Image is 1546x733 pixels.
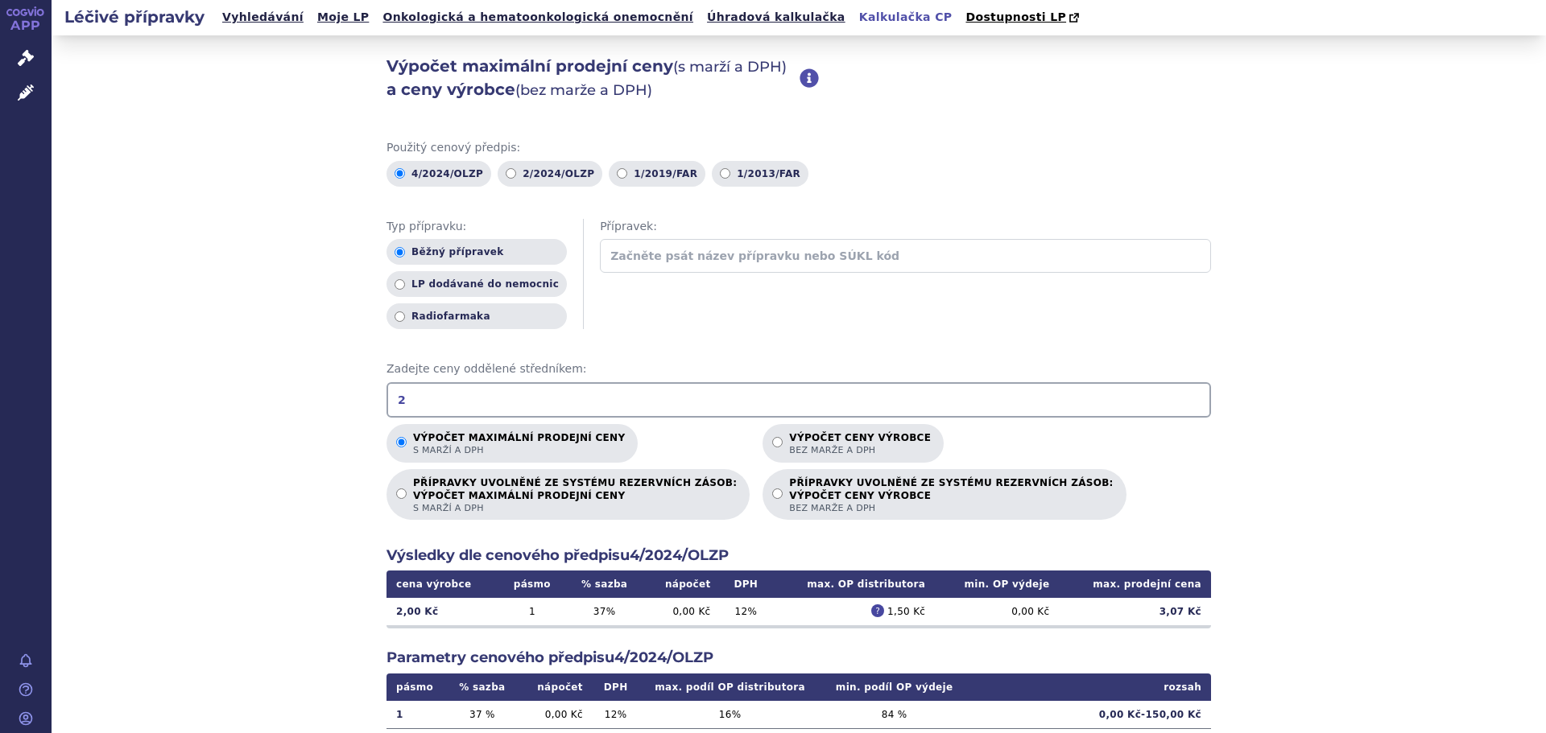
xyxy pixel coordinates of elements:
[395,247,405,257] input: Běžný přípravek
[386,570,498,598] th: cena výrobce
[1059,570,1211,598] th: max. prodejní cena
[968,701,1211,729] td: 0,00 Kč - 150,00 Kč
[386,598,498,625] td: 2,00 Kč
[593,673,639,701] th: DPH
[772,488,783,499] input: PŘÍPRAVKY UVOLNĚNÉ ZE SYSTÉMU REZERVNÍCH ZÁSOB:VÝPOČET CENY VÝROBCEbez marže a DPH
[961,6,1087,29] a: Dostupnosti LP
[498,570,565,598] th: pásmo
[789,477,1113,514] p: PŘÍPRAVKY UVOLNĚNÉ ZE SYSTÉMU REZERVNÍCH ZÁSOB:
[935,598,1059,625] td: 0,00 Kč
[517,673,592,701] th: nápočet
[498,598,565,625] td: 1
[617,168,627,179] input: 1/2019/FAR
[498,161,602,187] label: 2/2024/OLZP
[413,444,625,456] span: s marží a DPH
[771,570,935,598] th: max. OP distributora
[386,361,1211,377] span: Zadejte ceny oddělené středníkem:
[217,6,308,28] a: Vyhledávání
[821,701,968,729] td: 84 %
[386,161,491,187] label: 4/2024/OLZP
[593,701,639,729] td: 12 %
[935,570,1059,598] th: min. OP výdeje
[386,239,567,265] label: Běžný přípravek
[639,701,821,729] td: 16 %
[386,546,1211,566] h2: Výsledky dle cenového předpisu 4/2024/OLZP
[789,502,1113,514] span: bez marže a DPH
[395,168,405,179] input: 4/2024/OLZP
[386,140,1211,156] span: Použitý cenový předpis:
[643,598,721,625] td: 0,00 Kč
[378,6,698,28] a: Onkologická a hematoonkologická onemocnění
[609,161,705,187] label: 1/2019/FAR
[312,6,374,28] a: Moje LP
[413,432,625,456] p: Výpočet maximální prodejní ceny
[515,81,652,99] span: (bez marže a DPH)
[789,432,931,456] p: Výpočet ceny výrobce
[789,489,1113,502] strong: VÝPOČET CENY VÝROBCE
[413,489,737,502] strong: VÝPOČET MAXIMÁLNÍ PRODEJNÍ CENY
[517,701,592,729] td: 0,00 Kč
[413,502,737,514] span: s marží a DPH
[968,673,1211,701] th: rozsah
[854,6,957,28] a: Kalkulačka CP
[712,161,808,187] label: 1/2013/FAR
[789,444,931,456] span: bez marže a DPH
[600,219,1211,235] span: Přípravek:
[702,6,850,28] a: Úhradová kalkulačka
[386,382,1211,418] input: Zadejte ceny oddělené středníkem
[386,701,447,729] td: 1
[639,673,821,701] th: max. podíl OP distributora
[447,673,517,701] th: % sazba
[386,55,800,101] h2: Výpočet maximální prodejní ceny a ceny výrobce
[506,168,516,179] input: 2/2024/OLZP
[721,598,772,625] td: 12 %
[673,58,787,76] span: (s marží a DPH)
[1059,598,1211,625] td: 3,07 Kč
[600,239,1211,273] input: Začněte psát název přípravku nebo SÚKL kód
[413,477,737,514] p: PŘÍPRAVKY UVOLNĚNÉ ZE SYSTÉMU REZERVNÍCH ZÁSOB:
[52,6,217,28] h2: Léčivé přípravky
[871,604,884,617] span: ?
[643,570,721,598] th: nápočet
[447,701,517,729] td: 37 %
[386,271,567,297] label: LP dodávané do nemocnic
[965,10,1066,23] span: Dostupnosti LP
[386,303,567,329] label: Radiofarmaka
[821,673,968,701] th: min. podíl OP výdeje
[386,648,1211,668] h2: Parametry cenového předpisu 4/2024/OLZP
[386,219,567,235] span: Typ přípravku:
[395,311,405,322] input: Radiofarmaka
[396,488,407,499] input: PŘÍPRAVKY UVOLNĚNÉ ZE SYSTÉMU REZERVNÍCH ZÁSOB:VÝPOČET MAXIMÁLNÍ PRODEJNÍ CENYs marží a DPH
[395,279,405,290] input: LP dodávané do nemocnic
[721,570,772,598] th: DPH
[720,168,730,179] input: 1/2013/FAR
[565,570,643,598] th: % sazba
[565,598,643,625] td: 37 %
[396,437,407,447] input: Výpočet maximální prodejní cenys marží a DPH
[771,598,935,625] td: 1,50 Kč
[386,673,447,701] th: pásmo
[772,437,783,447] input: Výpočet ceny výrobcebez marže a DPH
